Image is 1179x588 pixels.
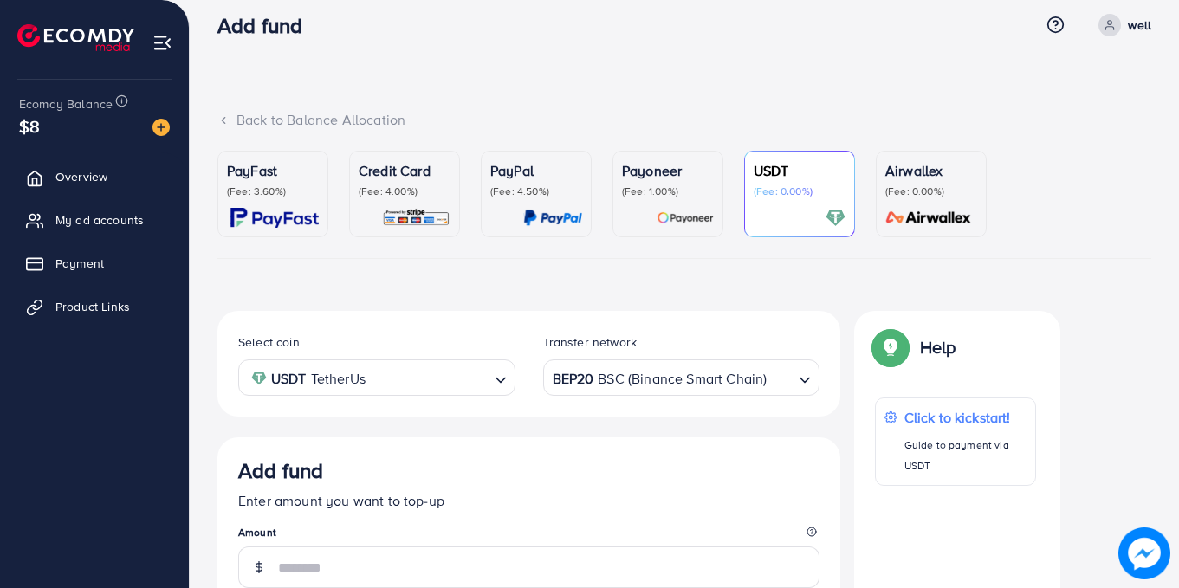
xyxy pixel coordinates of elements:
p: (Fee: 0.00%) [885,184,977,198]
div: Back to Balance Allocation [217,110,1151,130]
span: Product Links [55,298,130,315]
input: Search for option [371,365,488,391]
p: PayPal [490,160,582,181]
p: PayFast [227,160,319,181]
a: well [1092,14,1151,36]
img: menu [152,33,172,53]
p: Help [920,337,956,358]
img: card [382,208,450,228]
a: Overview [13,159,176,194]
img: card [826,208,845,228]
span: Overview [55,168,107,185]
div: Search for option [238,359,515,395]
p: Airwallex [885,160,977,181]
p: (Fee: 1.00%) [622,184,714,198]
p: (Fee: 3.60%) [227,184,319,198]
a: My ad accounts [13,203,176,237]
label: Select coin [238,333,300,351]
img: image [1118,527,1170,579]
div: Search for option [543,359,820,395]
a: Product Links [13,289,176,324]
strong: USDT [271,366,307,391]
p: (Fee: 0.00%) [754,184,845,198]
p: Enter amount you want to top-up [238,490,819,511]
span: $8 [19,113,40,139]
img: card [523,208,582,228]
p: Payoneer [622,160,714,181]
legend: Amount [238,525,819,546]
strong: BEP20 [553,366,594,391]
p: USDT [754,160,845,181]
input: Search for option [768,365,792,391]
p: Guide to payment via USDT [904,435,1027,476]
p: Click to kickstart! [904,407,1027,428]
img: card [657,208,714,228]
span: TetherUs [311,366,366,391]
img: Popup guide [875,332,906,363]
label: Transfer network [543,333,638,351]
img: card [230,208,319,228]
p: well [1128,15,1151,36]
img: image [152,119,170,136]
p: (Fee: 4.00%) [359,184,450,198]
h3: Add fund [238,458,323,483]
span: Payment [55,255,104,272]
img: coin [251,371,267,386]
p: Credit Card [359,160,450,181]
h3: Add fund [217,13,316,38]
img: logo [17,24,134,51]
a: Payment [13,246,176,281]
img: card [880,208,977,228]
span: My ad accounts [55,211,144,229]
span: Ecomdy Balance [19,95,113,113]
span: BSC (Binance Smart Chain) [598,366,767,391]
p: (Fee: 4.50%) [490,184,582,198]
